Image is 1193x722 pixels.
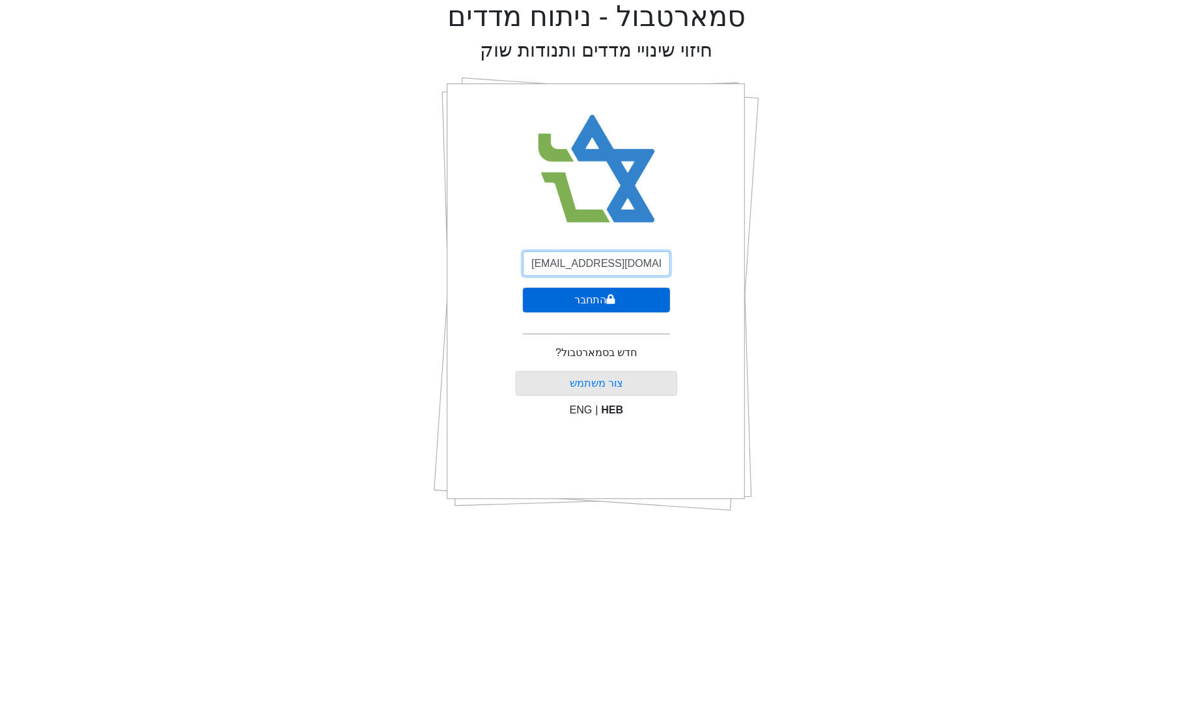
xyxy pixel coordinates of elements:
[523,251,670,276] input: אימייל
[555,345,637,361] p: חדש בסמארטבול?
[595,404,598,415] span: |
[516,371,678,396] button: צור משתמש
[523,288,670,312] button: התחבר
[481,39,713,62] h2: חיזוי שינויי מדדים ותנודות שוק
[526,98,667,241] img: Smart Bull
[570,404,593,415] span: ENG
[602,404,624,415] span: HEB
[570,378,623,389] a: צור משתמש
